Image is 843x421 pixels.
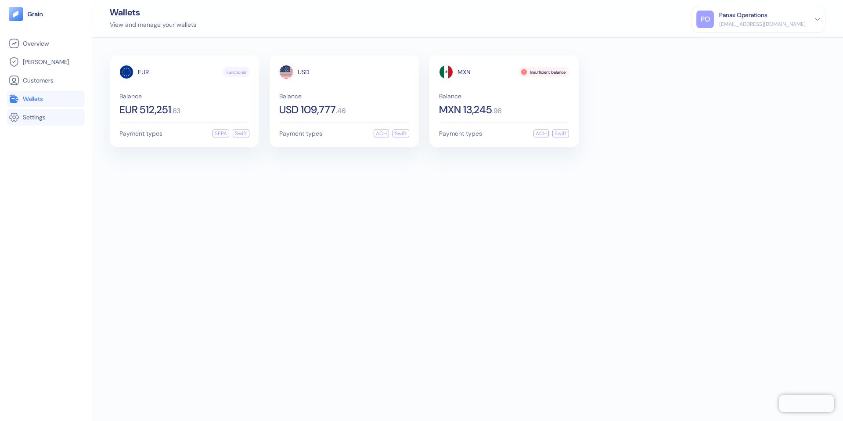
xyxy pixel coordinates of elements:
[279,104,336,115] span: USD 109,777
[696,11,714,28] div: PO
[233,130,249,137] div: Swift
[9,7,23,21] img: logo-tablet-V2.svg
[9,94,83,104] a: Wallets
[119,104,171,115] span: EUR 512,251
[9,38,83,49] a: Overview
[138,69,149,75] span: EUR
[23,94,43,103] span: Wallets
[336,108,346,115] span: . 46
[374,130,389,137] div: ACH
[439,93,569,99] span: Balance
[119,130,162,137] span: Payment types
[458,69,471,75] span: MXN
[9,112,83,122] a: Settings
[298,69,310,75] span: USD
[279,93,409,99] span: Balance
[110,20,196,29] div: View and manage your wallets
[227,69,246,76] span: Functional
[213,130,229,137] div: SEPA
[552,130,569,137] div: Swift
[533,130,549,137] div: ACH
[110,8,196,17] div: Wallets
[519,67,569,77] div: Insufficient balance
[439,104,492,115] span: MXN 13,245
[492,108,501,115] span: . 96
[9,75,83,86] a: Customers
[23,58,69,66] span: [PERSON_NAME]
[27,11,43,17] img: logo
[439,130,482,137] span: Payment types
[23,76,54,85] span: Customers
[779,395,834,412] iframe: Chatra live chat
[719,20,806,28] div: [EMAIL_ADDRESS][DOMAIN_NAME]
[23,113,46,122] span: Settings
[719,11,767,20] div: Panax Operations
[393,130,409,137] div: Swift
[23,39,49,48] span: Overview
[171,108,180,115] span: . 63
[119,93,249,99] span: Balance
[279,130,322,137] span: Payment types
[9,57,83,67] a: [PERSON_NAME]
